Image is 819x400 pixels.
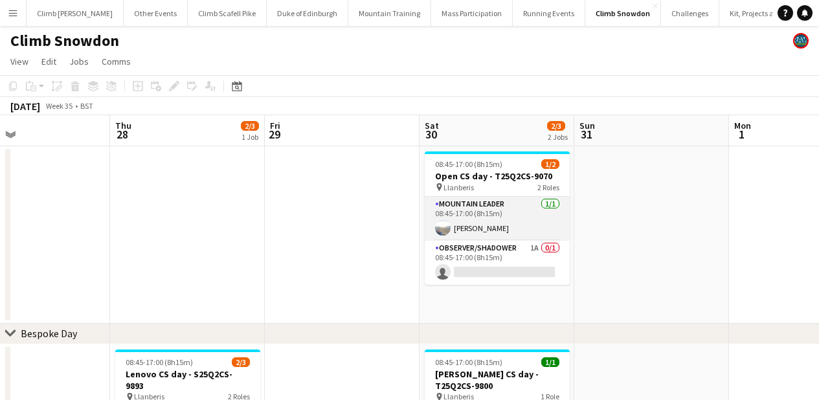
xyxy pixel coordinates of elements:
[548,132,568,142] div: 2 Jobs
[435,159,502,169] span: 08:45-17:00 (8h15m)
[425,197,570,241] app-card-role: Mountain Leader1/108:45-17:00 (8h15m)[PERSON_NAME]
[36,53,62,70] a: Edit
[188,1,267,26] button: Climb Scafell Pike
[547,121,565,131] span: 2/3
[579,120,595,131] span: Sun
[425,368,570,392] h3: [PERSON_NAME] CS day - T25Q2CS-9800
[435,357,502,367] span: 08:45-17:00 (8h15m)
[27,1,124,26] button: Climb [PERSON_NAME]
[102,56,131,67] span: Comms
[5,53,34,70] a: View
[64,53,94,70] a: Jobs
[541,357,559,367] span: 1/1
[241,121,259,131] span: 2/3
[268,127,280,142] span: 29
[425,120,439,131] span: Sat
[719,1,815,26] button: Kit, Projects and Office
[537,183,559,192] span: 2 Roles
[732,127,751,142] span: 1
[425,151,570,285] app-job-card: 08:45-17:00 (8h15m)1/2Open CS day - T25Q2CS-9070 Llanberis2 RolesMountain Leader1/108:45-17:00 (8...
[423,127,439,142] span: 30
[348,1,431,26] button: Mountain Training
[585,1,661,26] button: Climb Snowdon
[267,1,348,26] button: Duke of Edinburgh
[443,183,474,192] span: Llanberis
[425,170,570,182] h3: Open CS day - T25Q2CS-9070
[734,120,751,131] span: Mon
[124,1,188,26] button: Other Events
[80,101,93,111] div: BST
[115,368,260,392] h3: Lenovo CS day - S25Q2CS-9893
[793,33,809,49] app-user-avatar: Staff RAW Adventures
[241,132,258,142] div: 1 Job
[96,53,136,70] a: Comms
[10,100,40,113] div: [DATE]
[21,327,77,340] div: Bespoke Day
[69,56,89,67] span: Jobs
[270,120,280,131] span: Fri
[10,31,119,50] h1: Climb Snowdon
[115,120,131,131] span: Thu
[578,127,595,142] span: 31
[41,56,56,67] span: Edit
[425,241,570,285] app-card-role: Observer/Shadower1A0/108:45-17:00 (8h15m)
[513,1,585,26] button: Running Events
[661,1,719,26] button: Challenges
[541,159,559,169] span: 1/2
[232,357,250,367] span: 2/3
[43,101,75,111] span: Week 35
[126,357,193,367] span: 08:45-17:00 (8h15m)
[10,56,28,67] span: View
[113,127,131,142] span: 28
[431,1,513,26] button: Mass Participation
